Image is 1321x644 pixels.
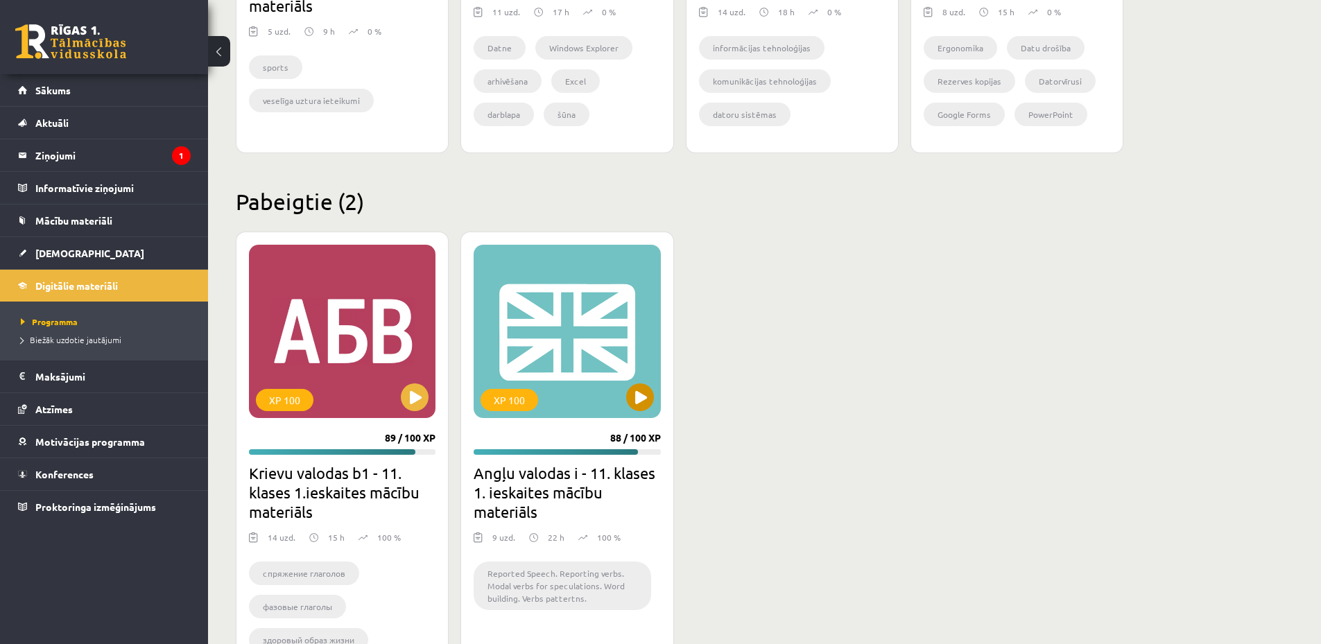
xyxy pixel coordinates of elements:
[18,139,191,171] a: Ziņojumi1
[699,103,791,126] li: datoru sistēmas
[256,389,313,411] div: XP 100
[718,6,745,26] div: 14 uzd.
[249,562,359,585] li: cпряжение глаголов
[492,531,515,552] div: 9 uzd.
[924,103,1005,126] li: Google Forms
[1025,69,1096,93] li: Datorvīrusi
[474,69,542,93] li: arhivēšana
[35,468,94,480] span: Konferences
[474,463,660,521] h2: Angļu valodas i - 11. klases 1. ieskaites mācību materiāls
[18,426,191,458] a: Motivācijas programma
[328,531,345,543] p: 15 h
[323,25,335,37] p: 9 h
[21,333,194,346] a: Biežāk uzdotie jautājumi
[35,172,191,204] legend: Informatīvie ziņojumi
[18,204,191,236] a: Mācību materiāli
[35,139,191,171] legend: Ziņojumi
[492,6,520,26] div: 11 uzd.
[18,458,191,490] a: Konferences
[249,89,374,112] li: veselīga uztura ieteikumi
[924,36,997,60] li: Ergonomika
[249,463,435,521] h2: Krievu valodas b1 - 11. klases 1.ieskaites mācību materiāls
[18,237,191,269] a: [DEMOGRAPHIC_DATA]
[18,74,191,106] a: Sākums
[1015,103,1087,126] li: PowerPoint
[377,531,401,543] p: 100 %
[942,6,965,26] div: 8 uzd.
[249,595,346,618] li: фазовые глаголы
[551,69,600,93] li: Excel
[474,562,650,610] li: Reported Speech. Reporting verbs. Modal verbs for speculations. Word building. Verbs pattertns.
[474,103,534,126] li: darblapa
[18,107,191,139] a: Aktuāli
[268,25,291,46] div: 5 uzd.
[15,24,126,59] a: Rīgas 1. Tālmācības vidusskola
[474,36,526,60] li: Datne
[699,69,831,93] li: komunikācijas tehnoloģijas
[18,393,191,425] a: Atzīmes
[18,360,191,392] a: Maksājumi
[35,247,144,259] span: [DEMOGRAPHIC_DATA]
[21,334,121,345] span: Biežāk uzdotie jautājumi
[18,270,191,302] a: Digitālie materiāli
[35,116,69,129] span: Aktuāli
[1047,6,1061,18] p: 0 %
[35,214,112,227] span: Mācību materiāli
[18,491,191,523] a: Proktoringa izmēģinājums
[548,531,564,543] p: 22 h
[21,316,78,327] span: Programma
[18,172,191,204] a: Informatīvie ziņojumi
[924,69,1015,93] li: Rezerves kopijas
[21,315,194,328] a: Programma
[535,36,632,60] li: Windows Explorer
[249,55,302,79] li: sports
[544,103,589,126] li: šūna
[35,84,71,96] span: Sākums
[699,36,824,60] li: informācijas tehnoloģijas
[368,25,381,37] p: 0 %
[35,360,191,392] legend: Maksājumi
[553,6,569,18] p: 17 h
[35,403,73,415] span: Atzīmes
[827,6,841,18] p: 0 %
[35,279,118,292] span: Digitālie materiāli
[597,531,621,543] p: 100 %
[602,6,616,18] p: 0 %
[35,501,156,513] span: Proktoringa izmēģinājums
[268,531,295,552] div: 14 uzd.
[778,6,795,18] p: 18 h
[998,6,1015,18] p: 15 h
[236,188,1123,215] h2: Pabeigtie (2)
[172,146,191,165] i: 1
[1007,36,1085,60] li: Datu drošība
[35,435,145,448] span: Motivācijas programma
[481,389,538,411] div: XP 100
